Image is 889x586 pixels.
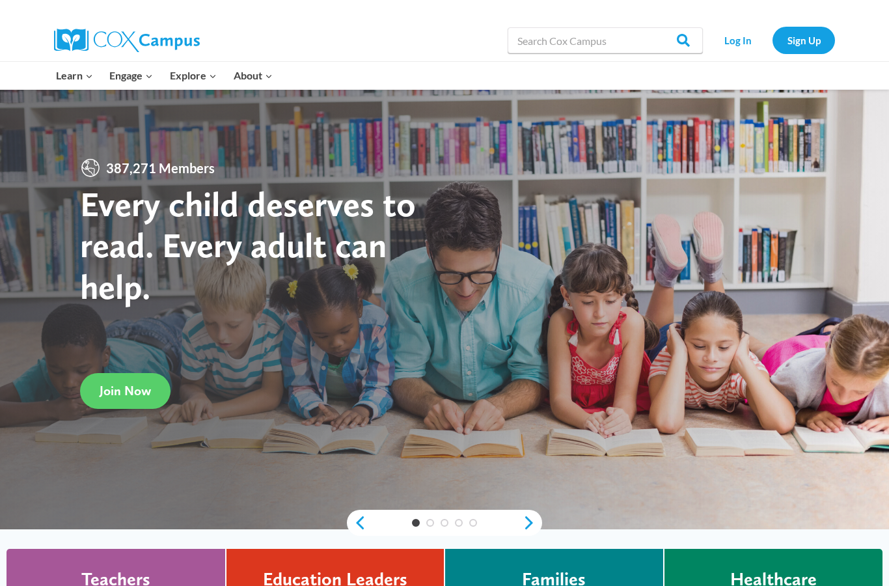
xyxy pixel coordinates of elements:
nav: Primary Navigation [48,62,280,89]
span: Learn [56,67,93,84]
a: 5 [469,519,477,527]
a: Join Now [80,373,171,409]
a: next [523,515,542,531]
span: Explore [170,67,217,84]
a: 2 [426,519,434,527]
a: 1 [412,519,420,527]
a: previous [347,515,366,531]
span: Join Now [100,383,151,398]
strong: Every child deserves to read. Every adult can help. [80,183,416,307]
div: content slider buttons [347,510,542,536]
a: 3 [441,519,448,527]
nav: Secondary Navigation [709,27,835,53]
span: About [234,67,273,84]
a: 4 [455,519,463,527]
span: 387,271 Members [101,158,220,178]
span: Engage [109,67,153,84]
img: Cox Campus [54,29,200,52]
a: Sign Up [773,27,835,53]
a: Log In [709,27,766,53]
input: Search Cox Campus [508,27,703,53]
